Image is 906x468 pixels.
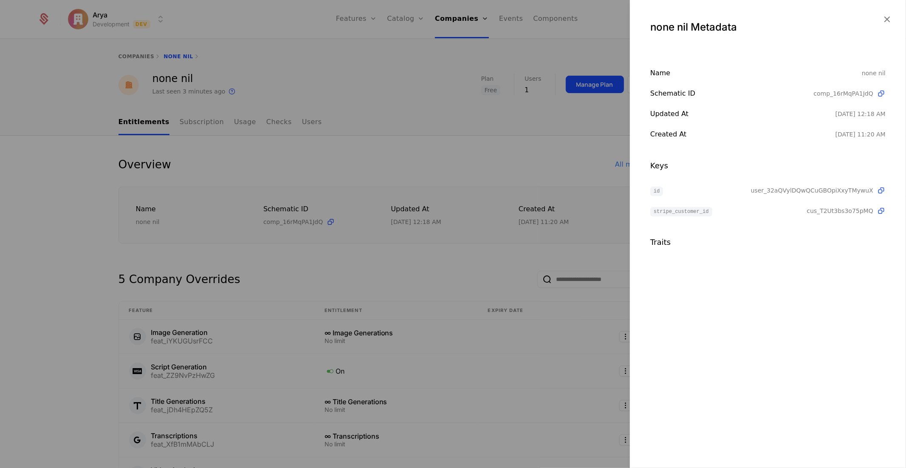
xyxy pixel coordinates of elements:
div: none nil Metadata [650,20,886,34]
div: Updated at [650,109,835,119]
div: none nil [862,68,886,78]
div: Schematic ID [650,88,814,99]
span: stripe_customer_id [650,207,712,216]
span: user_32aQVylDQwQCuGBOpiXxyTMywuX [751,186,873,195]
div: Traits [650,236,886,248]
span: id [650,187,663,196]
div: 9/12/25, 11:20 AM [835,130,886,139]
div: Created at [650,129,835,139]
span: cus_T2Ut3bs3o75pMQ [807,207,873,215]
div: Keys [650,160,886,172]
div: Name [650,68,862,78]
div: 9/13/25, 12:18 AM [835,110,886,118]
span: comp_16rMqPA1JdQ [814,89,873,98]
